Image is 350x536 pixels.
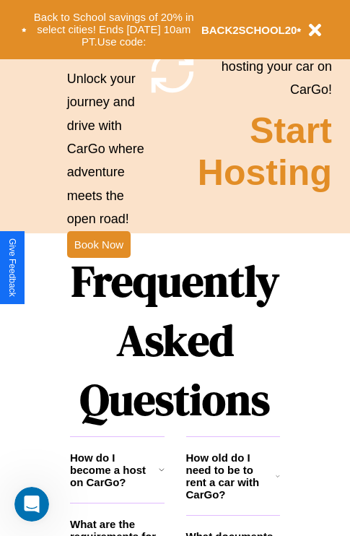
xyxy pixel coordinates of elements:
[7,238,17,297] div: Give Feedback
[67,67,147,231] p: Unlock your journey and drive with CarGo where adventure meets the open road!
[198,110,332,194] h2: Start Hosting
[186,451,276,501] h3: How old do I need to be to rent a car with CarGo?
[70,244,280,436] h1: Frequently Asked Questions
[70,451,159,488] h3: How do I become a host on CarGo?
[67,231,131,258] button: Book Now
[14,487,49,522] iframe: Intercom live chat
[27,7,201,52] button: Back to School savings of 20% in select cities! Ends [DATE] 10am PT.Use code:
[201,24,297,36] b: BACK2SCHOOL20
